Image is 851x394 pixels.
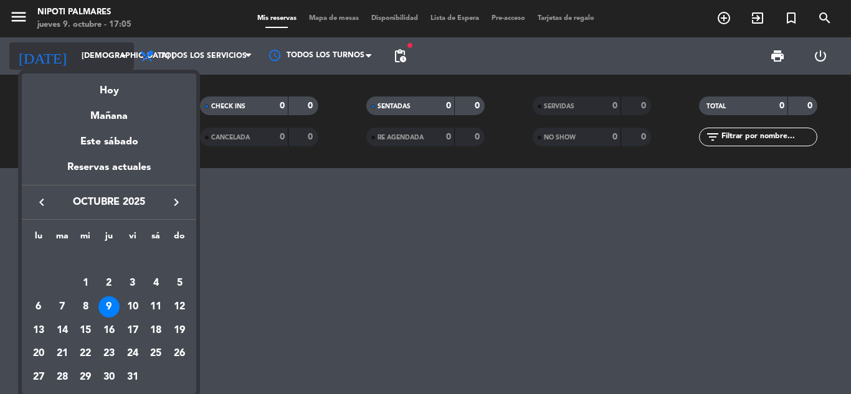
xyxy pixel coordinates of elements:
td: 26 de octubre de 2025 [168,342,191,366]
div: 7 [52,296,73,317]
div: 25 [145,344,166,365]
div: Este sábado [22,124,196,159]
div: Hoy [22,73,196,99]
div: Mañana [22,99,196,124]
td: 13 de octubre de 2025 [27,319,50,342]
th: domingo [168,229,191,248]
div: 14 [52,320,73,341]
div: 1 [75,273,96,294]
td: 24 de octubre de 2025 [121,342,145,366]
td: 5 de octubre de 2025 [168,272,191,296]
th: miércoles [74,229,97,248]
td: 6 de octubre de 2025 [27,295,50,319]
td: 31 de octubre de 2025 [121,365,145,389]
td: 14 de octubre de 2025 [50,319,74,342]
td: 19 de octubre de 2025 [168,319,191,342]
td: 3 de octubre de 2025 [121,272,145,296]
div: 2 [98,273,120,294]
div: 30 [98,367,120,388]
td: 11 de octubre de 2025 [145,295,168,319]
span: octubre 2025 [53,194,165,210]
div: 18 [145,320,166,341]
div: 6 [28,296,49,317]
div: Reservas actuales [22,159,196,185]
div: 17 [122,320,143,341]
td: OCT. [27,248,191,272]
div: 11 [145,296,166,317]
td: 23 de octubre de 2025 [97,342,121,366]
th: martes [50,229,74,248]
td: 4 de octubre de 2025 [145,272,168,296]
div: 28 [52,367,73,388]
th: sábado [145,229,168,248]
div: 29 [75,367,96,388]
i: keyboard_arrow_right [169,195,184,210]
div: 12 [169,296,190,317]
div: 16 [98,320,120,341]
div: 10 [122,296,143,317]
div: 8 [75,296,96,317]
div: 22 [75,344,96,365]
td: 18 de octubre de 2025 [145,319,168,342]
td: 2 de octubre de 2025 [97,272,121,296]
td: 16 de octubre de 2025 [97,319,121,342]
td: 10 de octubre de 2025 [121,295,145,319]
td: 29 de octubre de 2025 [74,365,97,389]
th: viernes [121,229,145,248]
td: 15 de octubre de 2025 [74,319,97,342]
th: jueves [97,229,121,248]
i: keyboard_arrow_left [34,195,49,210]
div: 23 [98,344,120,365]
div: 27 [28,367,49,388]
td: 27 de octubre de 2025 [27,365,50,389]
div: 26 [169,344,190,365]
td: 25 de octubre de 2025 [145,342,168,366]
button: keyboard_arrow_right [165,194,188,210]
button: keyboard_arrow_left [31,194,53,210]
td: 21 de octubre de 2025 [50,342,74,366]
div: 4 [145,273,166,294]
div: 21 [52,344,73,365]
td: 9 de octubre de 2025 [97,295,121,319]
td: 8 de octubre de 2025 [74,295,97,319]
div: 5 [169,273,190,294]
td: 30 de octubre de 2025 [97,365,121,389]
td: 28 de octubre de 2025 [50,365,74,389]
td: 20 de octubre de 2025 [27,342,50,366]
div: 9 [98,296,120,317]
td: 7 de octubre de 2025 [50,295,74,319]
div: 3 [122,273,143,294]
td: 22 de octubre de 2025 [74,342,97,366]
div: 24 [122,344,143,365]
div: 13 [28,320,49,341]
div: 20 [28,344,49,365]
td: 12 de octubre de 2025 [168,295,191,319]
td: 1 de octubre de 2025 [74,272,97,296]
th: lunes [27,229,50,248]
div: 15 [75,320,96,341]
div: 31 [122,367,143,388]
div: 19 [169,320,190,341]
td: 17 de octubre de 2025 [121,319,145,342]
